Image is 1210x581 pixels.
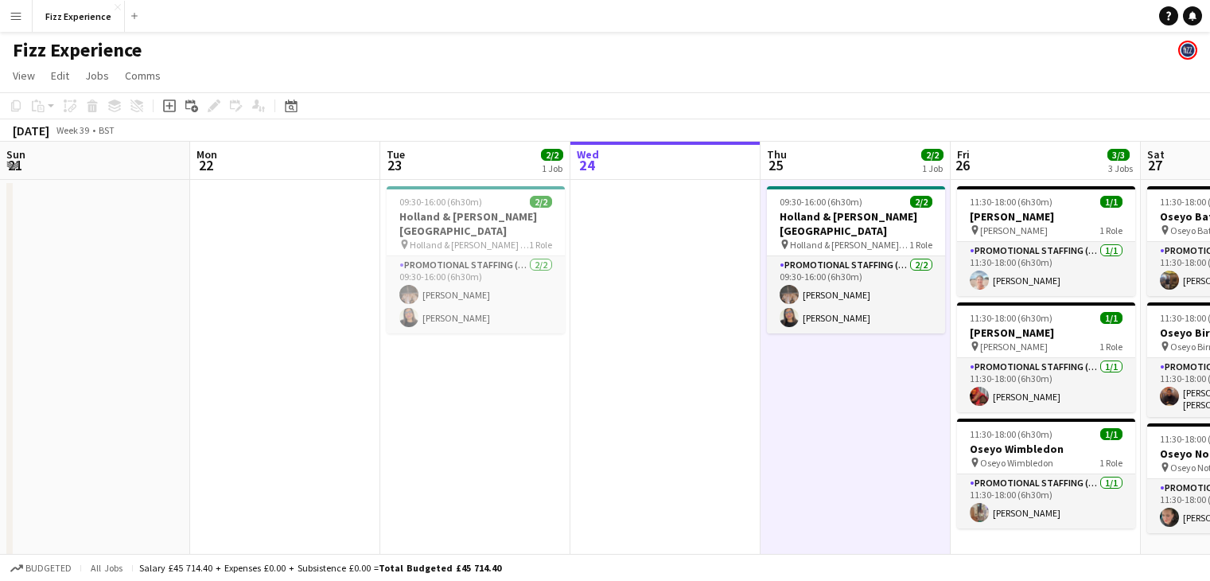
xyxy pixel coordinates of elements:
span: 21 [4,156,25,174]
h3: Oseyo Wimbledon [957,442,1135,456]
span: Comms [125,68,161,83]
div: 1 Job [542,162,562,174]
span: Thu [767,147,787,162]
div: BST [99,124,115,136]
span: Edit [51,68,69,83]
app-card-role: Promotional Staffing (Brand Ambassadors)1/111:30-18:00 (6h30m)[PERSON_NAME] [957,474,1135,528]
span: 23 [384,156,405,174]
span: 26 [955,156,970,174]
span: 2/2 [530,196,552,208]
button: Budgeted [8,560,74,577]
div: 3 Jobs [1108,162,1133,174]
span: [PERSON_NAME] [980,341,1048,353]
span: 3/3 [1107,149,1130,161]
span: 11:30-18:00 (6h30m) [970,196,1052,208]
h3: [PERSON_NAME] [957,209,1135,224]
span: 1 Role [1099,224,1122,236]
span: Mon [196,147,217,162]
h3: Holland & [PERSON_NAME][GEOGRAPHIC_DATA] [767,209,945,238]
span: Total Budgeted £45 714.40 [379,562,501,574]
app-job-card: 09:30-16:00 (6h30m)2/2Holland & [PERSON_NAME][GEOGRAPHIC_DATA] Holland & [PERSON_NAME][GEOGRAPHIC... [767,186,945,333]
span: Holland & [PERSON_NAME][GEOGRAPHIC_DATA] [790,239,909,251]
h1: Fizz Experience [13,38,142,62]
span: 1 Role [1099,341,1122,353]
span: Sun [6,147,25,162]
span: Week 39 [53,124,92,136]
app-card-role: Promotional Staffing (Brand Ambassadors)2/209:30-16:00 (6h30m)[PERSON_NAME][PERSON_NAME] [387,256,565,333]
a: View [6,65,41,86]
app-job-card: 09:30-16:00 (6h30m)2/2Holland & [PERSON_NAME] [GEOGRAPHIC_DATA] Holland & [PERSON_NAME] [GEOGRAPH... [387,186,565,333]
span: 1/1 [1100,312,1122,324]
span: 27 [1145,156,1165,174]
h3: Holland & [PERSON_NAME] [GEOGRAPHIC_DATA] [387,209,565,238]
span: Jobs [85,68,109,83]
span: [PERSON_NAME] [980,224,1048,236]
app-job-card: 11:30-18:00 (6h30m)1/1[PERSON_NAME] [PERSON_NAME]1 RolePromotional Staffing (Brand Ambassadors)1/... [957,302,1135,412]
span: 22 [194,156,217,174]
span: All jobs [88,562,126,574]
span: Fri [957,147,970,162]
span: 1 Role [909,239,932,251]
span: Wed [577,147,599,162]
span: 09:30-16:00 (6h30m) [399,196,482,208]
span: 2/2 [910,196,932,208]
div: 1 Job [922,162,943,174]
div: [DATE] [13,123,49,138]
span: 1 Role [529,239,552,251]
a: Comms [119,65,167,86]
span: Holland & [PERSON_NAME] [GEOGRAPHIC_DATA] [410,239,529,251]
app-card-role: Promotional Staffing (Brand Ambassadors)2/209:30-16:00 (6h30m)[PERSON_NAME][PERSON_NAME] [767,256,945,333]
app-job-card: 11:30-18:00 (6h30m)1/1[PERSON_NAME] [PERSON_NAME]1 RolePromotional Staffing (Brand Ambassadors)1/... [957,186,1135,296]
span: Tue [387,147,405,162]
span: 09:30-16:00 (6h30m) [780,196,862,208]
span: 11:30-18:00 (6h30m) [970,428,1052,440]
button: Fizz Experience [33,1,125,32]
span: 25 [765,156,787,174]
span: 24 [574,156,599,174]
span: 1 Role [1099,457,1122,469]
span: 11:30-18:00 (6h30m) [970,312,1052,324]
span: 1/1 [1100,196,1122,208]
span: 2/2 [921,149,943,161]
span: Sat [1147,147,1165,162]
span: View [13,68,35,83]
h3: [PERSON_NAME] [957,326,1135,340]
span: 1/1 [1100,428,1122,440]
app-card-role: Promotional Staffing (Brand Ambassadors)1/111:30-18:00 (6h30m)[PERSON_NAME] [957,242,1135,296]
span: Oseyo Wimbledon [980,457,1053,469]
app-user-avatar: Fizz Admin [1178,41,1197,60]
span: Budgeted [25,563,72,574]
a: Edit [45,65,76,86]
div: Salary £45 714.40 + Expenses £0.00 + Subsistence £0.00 = [139,562,501,574]
app-job-card: 11:30-18:00 (6h30m)1/1Oseyo Wimbledon Oseyo Wimbledon1 RolePromotional Staffing (Brand Ambassador... [957,419,1135,528]
app-card-role: Promotional Staffing (Brand Ambassadors)1/111:30-18:00 (6h30m)[PERSON_NAME] [957,358,1135,412]
span: 2/2 [541,149,563,161]
a: Jobs [79,65,115,86]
